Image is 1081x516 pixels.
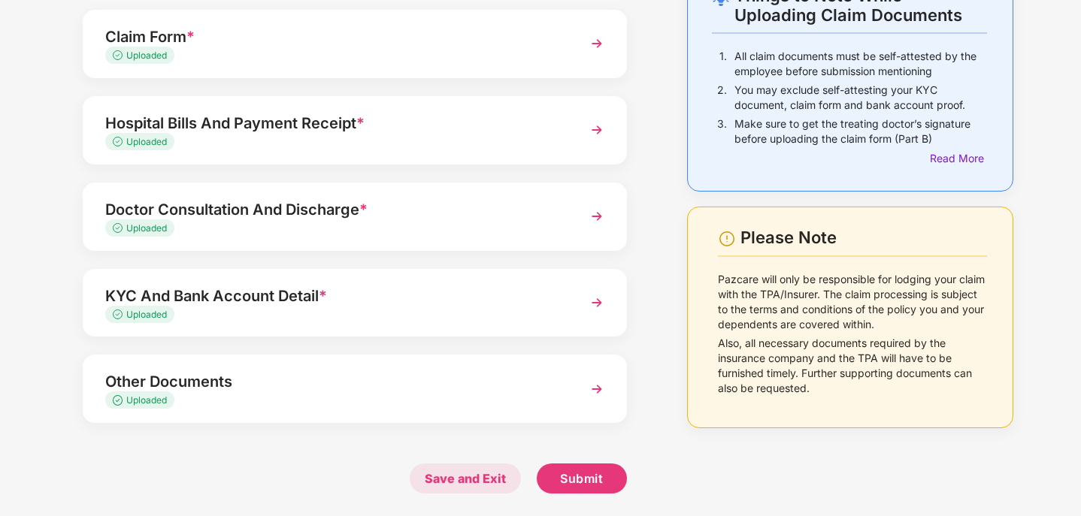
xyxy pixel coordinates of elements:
div: Claim Form [105,25,562,49]
div: Other Documents [105,370,562,394]
img: svg+xml;base64,PHN2ZyB4bWxucz0iaHR0cDovL3d3dy53My5vcmcvMjAwMC9zdmciIHdpZHRoPSIxMy4zMzMiIGhlaWdodD... [113,395,126,405]
p: 1. [719,49,727,79]
p: Make sure to get the treating doctor’s signature before uploading the claim form (Part B) [734,116,987,146]
img: svg+xml;base64,PHN2ZyB4bWxucz0iaHR0cDovL3d3dy53My5vcmcvMjAwMC9zdmciIHdpZHRoPSIxMy4zMzMiIGhlaWdodD... [113,50,126,60]
span: Uploaded [126,136,167,147]
span: Submit [560,470,603,487]
span: Uploaded [126,222,167,234]
p: Also, all necessary documents required by the insurance company and the TPA will have to be furni... [718,336,987,396]
img: svg+xml;base64,PHN2ZyBpZD0iTmV4dCIgeG1sbnM9Imh0dHA6Ly93d3cudzMub3JnLzIwMDAvc3ZnIiB3aWR0aD0iMzYiIG... [583,289,610,316]
img: svg+xml;base64,PHN2ZyBpZD0iTmV4dCIgeG1sbnM9Imh0dHA6Ly93d3cudzMub3JnLzIwMDAvc3ZnIiB3aWR0aD0iMzYiIG... [583,376,610,403]
p: 2. [717,83,727,113]
div: Please Note [740,228,987,248]
div: Hospital Bills And Payment Receipt [105,111,562,135]
span: Save and Exit [410,463,521,493]
p: You may exclude self-attesting your KYC document, claim form and bank account proof. [734,83,987,113]
p: All claim documents must be self-attested by the employee before submission mentioning [734,49,987,79]
div: KYC And Bank Account Detail [105,284,562,308]
span: Uploaded [126,394,167,406]
img: svg+xml;base64,PHN2ZyBpZD0iTmV4dCIgeG1sbnM9Imh0dHA6Ly93d3cudzMub3JnLzIwMDAvc3ZnIiB3aWR0aD0iMzYiIG... [583,203,610,230]
p: Pazcare will only be responsible for lodging your claim with the TPA/Insurer. The claim processin... [718,272,987,332]
span: Uploaded [126,309,167,320]
img: svg+xml;base64,PHN2ZyB4bWxucz0iaHR0cDovL3d3dy53My5vcmcvMjAwMC9zdmciIHdpZHRoPSIxMy4zMzMiIGhlaWdodD... [113,223,126,233]
span: Uploaded [126,50,167,61]
p: 3. [717,116,727,146]
img: svg+xml;base64,PHN2ZyBpZD0iV2FybmluZ18tXzI0eDI0IiBkYXRhLW5hbWU9Ildhcm5pbmcgLSAyNHgyNCIgeG1sbnM9Im... [718,230,736,248]
div: Read More [930,150,987,167]
img: svg+xml;base64,PHN2ZyB4bWxucz0iaHR0cDovL3d3dy53My5vcmcvMjAwMC9zdmciIHdpZHRoPSIxMy4zMzMiIGhlaWdodD... [113,137,126,146]
img: svg+xml;base64,PHN2ZyBpZD0iTmV4dCIgeG1sbnM9Imh0dHA6Ly93d3cudzMub3JnLzIwMDAvc3ZnIiB3aWR0aD0iMzYiIG... [583,30,610,57]
img: svg+xml;base64,PHN2ZyB4bWxucz0iaHR0cDovL3d3dy53My5vcmcvMjAwMC9zdmciIHdpZHRoPSIxMy4zMzMiIGhlaWdodD... [113,309,126,319]
div: Doctor Consultation And Discharge [105,198,562,222]
button: Submit [537,463,627,493]
img: svg+xml;base64,PHN2ZyBpZD0iTmV4dCIgeG1sbnM9Imh0dHA6Ly93d3cudzMub3JnLzIwMDAvc3ZnIiB3aWR0aD0iMzYiIG... [583,116,610,143]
